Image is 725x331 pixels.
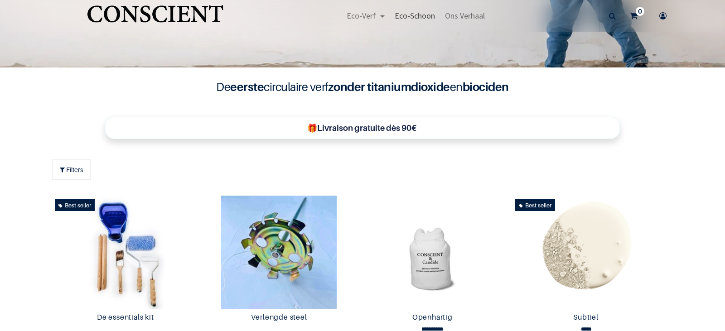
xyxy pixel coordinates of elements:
[328,80,450,94] b: zonder titaniumdioxide
[445,10,485,21] span: Ons Verhaal
[66,165,83,174] span: Filters
[181,78,544,96] h4: De circulaire verf en
[358,196,507,309] img: Product image
[463,80,509,94] b: biociden
[55,313,197,323] a: De essentials kit
[51,196,200,309] img: Product image
[362,313,503,323] a: Openhartig
[347,10,376,21] span: Eco-Verf
[512,196,661,309] img: Product image
[515,199,555,211] div: Best seller
[307,123,416,133] b: 🎁Livraison gratuite dès 90€
[204,196,353,309] img: Product image
[636,7,644,16] sup: 0
[230,80,264,94] b: eerste
[208,313,350,323] a: Verlengde steel
[515,313,657,323] a: Subtiel
[55,199,95,211] div: Best seller
[395,10,435,21] span: Eco-Schoon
